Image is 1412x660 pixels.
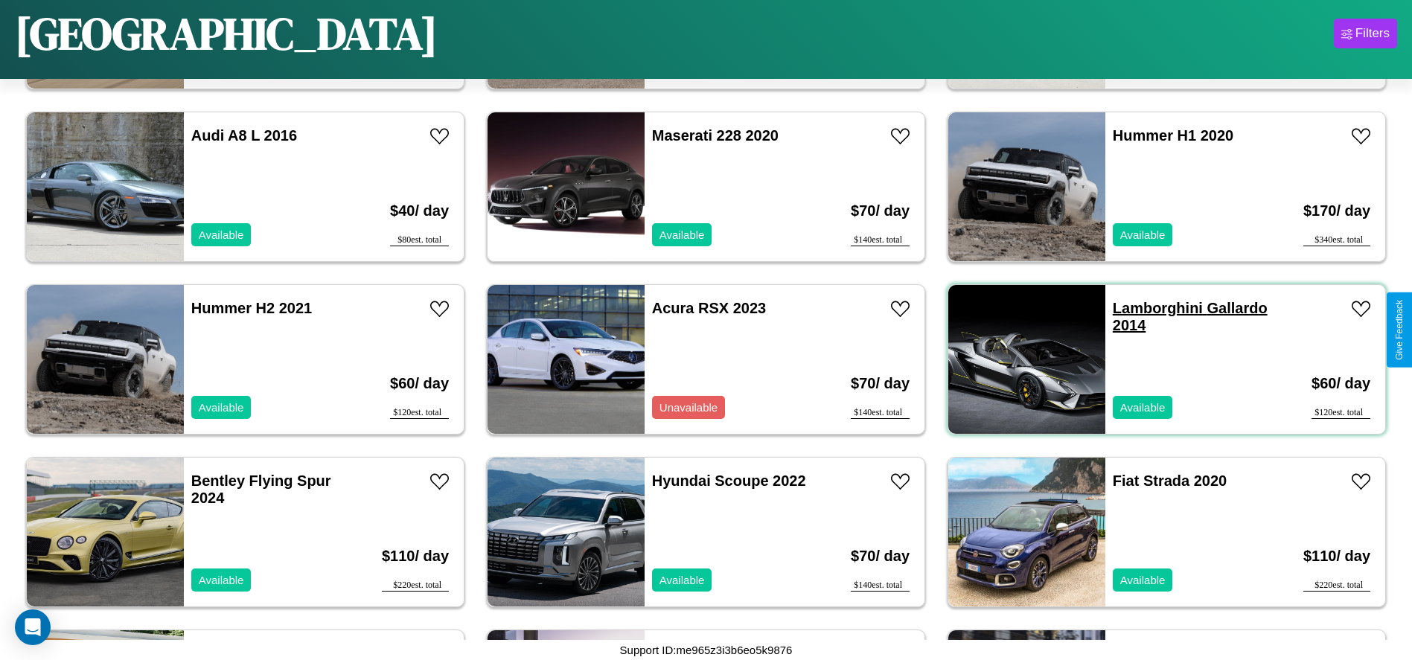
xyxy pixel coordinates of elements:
h3: $ 170 / day [1303,188,1370,234]
div: $ 140 est. total [851,407,910,419]
div: $ 220 est. total [382,580,449,592]
p: Available [199,225,244,245]
p: Available [1120,225,1166,245]
h3: $ 70 / day [851,533,910,580]
a: Maserati 228 2020 [652,127,779,144]
div: $ 340 est. total [1303,234,1370,246]
p: Available [199,397,244,417]
a: Hummer H2 2021 [191,300,312,316]
div: Open Intercom Messenger [15,609,51,645]
div: $ 120 est. total [1312,407,1370,419]
div: $ 220 est. total [1303,580,1370,592]
p: Available [199,570,244,590]
h3: $ 40 / day [390,188,449,234]
div: Filters [1355,26,1390,41]
button: Filters [1334,19,1397,48]
a: Acura RSX 2023 [652,300,766,316]
h1: [GEOGRAPHIC_DATA] [15,3,438,64]
h3: $ 70 / day [851,360,910,407]
div: Give Feedback [1394,300,1405,360]
h3: $ 70 / day [851,188,910,234]
div: $ 80 est. total [390,234,449,246]
p: Available [659,570,705,590]
h3: $ 60 / day [1312,360,1370,407]
div: $ 120 est. total [390,407,449,419]
p: Available [1120,570,1166,590]
div: $ 140 est. total [851,234,910,246]
h3: $ 110 / day [1303,533,1370,580]
a: Lamborghini Gallardo 2014 [1113,300,1268,333]
p: Available [659,225,705,245]
a: Hyundai Scoupe 2022 [652,472,806,489]
p: Unavailable [659,397,718,417]
a: Bentley Flying Spur 2024 [191,472,331,506]
a: Audi A8 L 2016 [191,127,297,144]
a: Hummer H1 2020 [1113,127,1233,144]
p: Support ID: me965z3i3b6eo5k9876 [620,640,793,660]
h3: $ 60 / day [390,360,449,407]
a: Fiat Strada 2020 [1113,472,1227,489]
div: $ 140 est. total [851,580,910,592]
h3: $ 110 / day [382,533,449,580]
p: Available [1120,397,1166,417]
